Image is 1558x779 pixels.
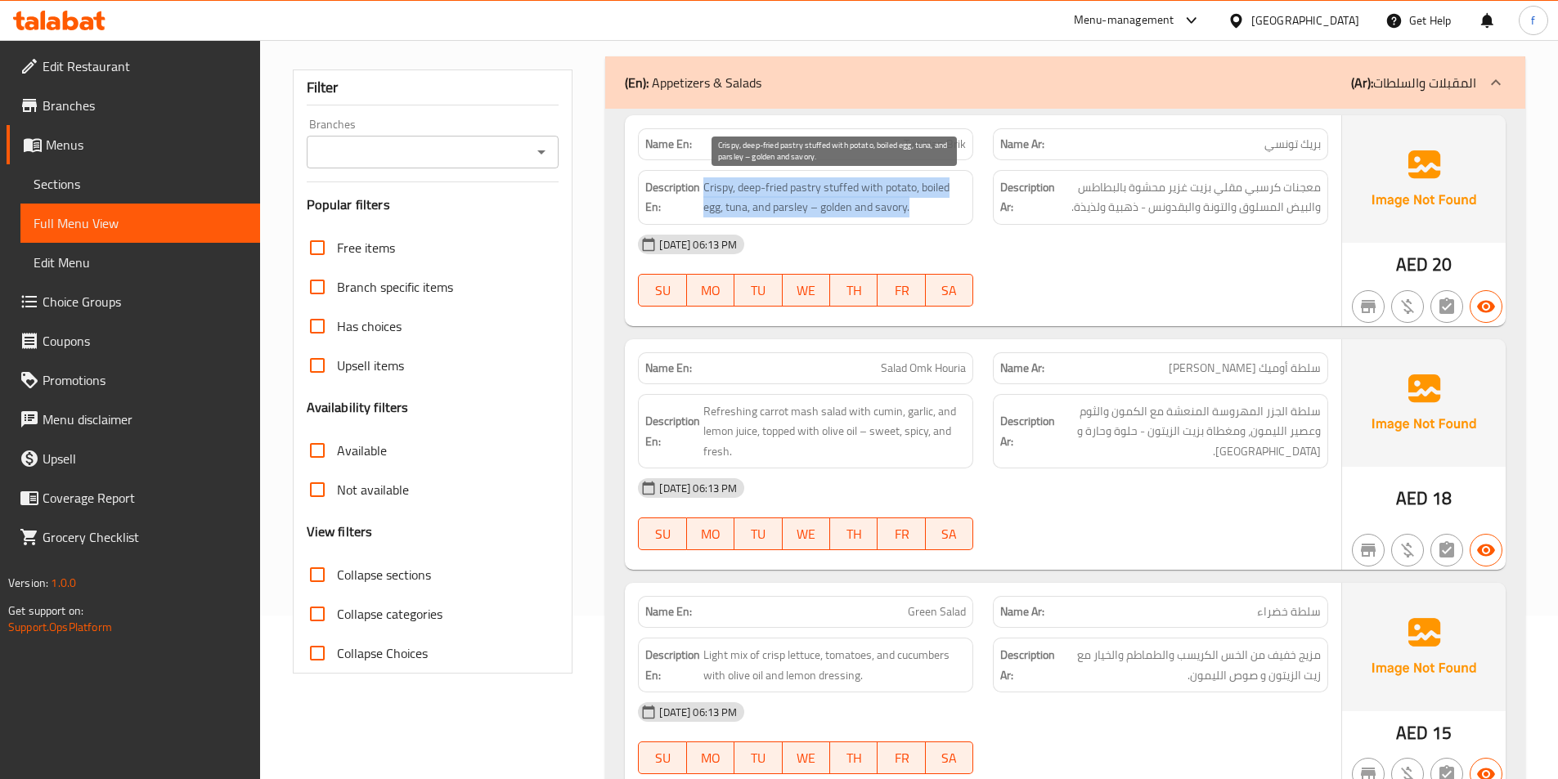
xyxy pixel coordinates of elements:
span: MO [694,522,728,546]
span: [DATE] 06:13 PM [653,705,743,720]
div: (En): Appetizers & Salads(Ar):المقبلات والسلطات [605,56,1525,109]
span: WE [789,522,824,546]
strong: Name En: [645,360,692,377]
span: Sections [34,174,247,194]
span: Salad Omk Houria [881,360,966,377]
button: TH [830,274,878,307]
span: TU [741,522,775,546]
h3: Popular filters [307,195,559,214]
span: Green Salad [908,603,966,620]
span: Light mix of crisp lettuce, tomatoes, and cucumbers with olive oil and lemon dressing. [703,645,966,685]
button: SU [638,274,686,307]
span: TU [741,279,775,302]
span: Available [337,441,387,460]
button: SU [638,741,686,774]
span: 15 [1432,717,1452,749]
span: Free items [337,238,395,257]
span: 20 [1432,248,1452,280]
div: Menu-management [1074,11,1174,30]
a: Edit Restaurant [7,47,260,86]
span: Get support on: [8,600,83,621]
span: FR [884,746,918,770]
a: Promotions [7,360,260,400]
button: SA [926,741,973,774]
strong: Name Ar: [1000,136,1044,153]
button: TH [830,741,878,774]
button: WE [783,741,830,774]
span: TH [837,746,871,770]
button: MO [687,274,734,307]
span: AED [1396,248,1428,280]
span: Promotions [43,370,247,390]
span: Coupons [43,331,247,351]
h3: Availability filters [307,398,409,417]
span: Collapse categories [337,604,442,624]
a: Upsell [7,439,260,478]
span: MO [694,279,728,302]
span: بريك تونسي [1264,136,1321,153]
strong: Description En: [645,645,700,685]
span: AED [1396,717,1428,749]
button: Purchased item [1391,534,1424,566]
strong: Description Ar: [1000,411,1055,451]
p: Appetizers & Salads [625,73,761,92]
button: FR [878,274,925,307]
b: (Ar): [1351,70,1373,95]
strong: Description En: [645,177,700,217]
span: Has choices [337,316,402,336]
span: Collapse Choices [337,643,428,663]
a: Support.OpsPlatform [8,616,112,638]
span: Coverage Report [43,488,247,508]
button: Open [530,141,553,163]
span: Menus [46,135,247,154]
h3: View filters [307,522,373,541]
span: SU [645,522,680,546]
span: سلطة الجزر المهروسة المنعشة مع الكمون والثوم وعصير الليمون، ومغطاة بزيت الزيتون - حلوة وحارة و [G... [1058,401,1321,462]
img: Ae5nvW7+0k+MAAAAAElFTkSuQmCC [1342,583,1506,710]
a: Grocery Checklist [7,517,260,557]
strong: Name Ar: [1000,603,1044,620]
span: Tunisian Brik [904,136,966,153]
span: 18 [1432,482,1452,514]
span: TU [741,746,775,770]
span: Branches [43,96,247,115]
img: Ae5nvW7+0k+MAAAAAElFTkSuQmCC [1342,339,1506,467]
span: FR [884,522,918,546]
button: Not has choices [1430,534,1463,566]
div: [GEOGRAPHIC_DATA] [1251,11,1359,29]
span: SU [645,746,680,770]
span: AED [1396,482,1428,514]
span: Upsell [43,449,247,468]
a: Sections [20,164,260,204]
span: WE [789,746,824,770]
button: SA [926,517,973,550]
button: TU [734,517,782,550]
span: مزيج خفيف من الخس الكريسب والطماطم والخيار مع زيت الزيتون و صوص الليمون. [1058,645,1321,685]
span: Branch specific items [337,277,453,297]
span: Full Menu View [34,213,247,233]
a: Menu disclaimer [7,400,260,439]
b: (En): [625,70,649,95]
strong: Name En: [645,603,692,620]
span: سلطة أوميك [PERSON_NAME] [1169,360,1321,377]
span: Edit Restaurant [43,56,247,76]
a: Menus [7,125,260,164]
span: Upsell items [337,356,404,375]
button: Not branch specific item [1352,290,1385,323]
span: Grocery Checklist [43,527,247,547]
span: FR [884,279,918,302]
span: SA [932,522,967,546]
span: Version: [8,572,48,593]
span: Refreshing carrot mash salad with cumin, garlic, and lemon juice, topped with olive oil – sweet, ... [703,401,966,462]
strong: Description Ar: [1000,645,1055,685]
button: WE [783,517,830,550]
span: Menu disclaimer [43,410,247,429]
span: TH [837,279,871,302]
span: TH [837,522,871,546]
span: SU [645,279,680,302]
span: SA [932,279,967,302]
button: MO [687,517,734,550]
button: Purchased item [1391,290,1424,323]
span: Not available [337,480,409,499]
span: معجنات كرسبي مقلي بزيت غزير محشوة بالبطاطس والبيض المسلوق والتونة والبقدونس - ذهبية ولذيذة. [1058,177,1321,217]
